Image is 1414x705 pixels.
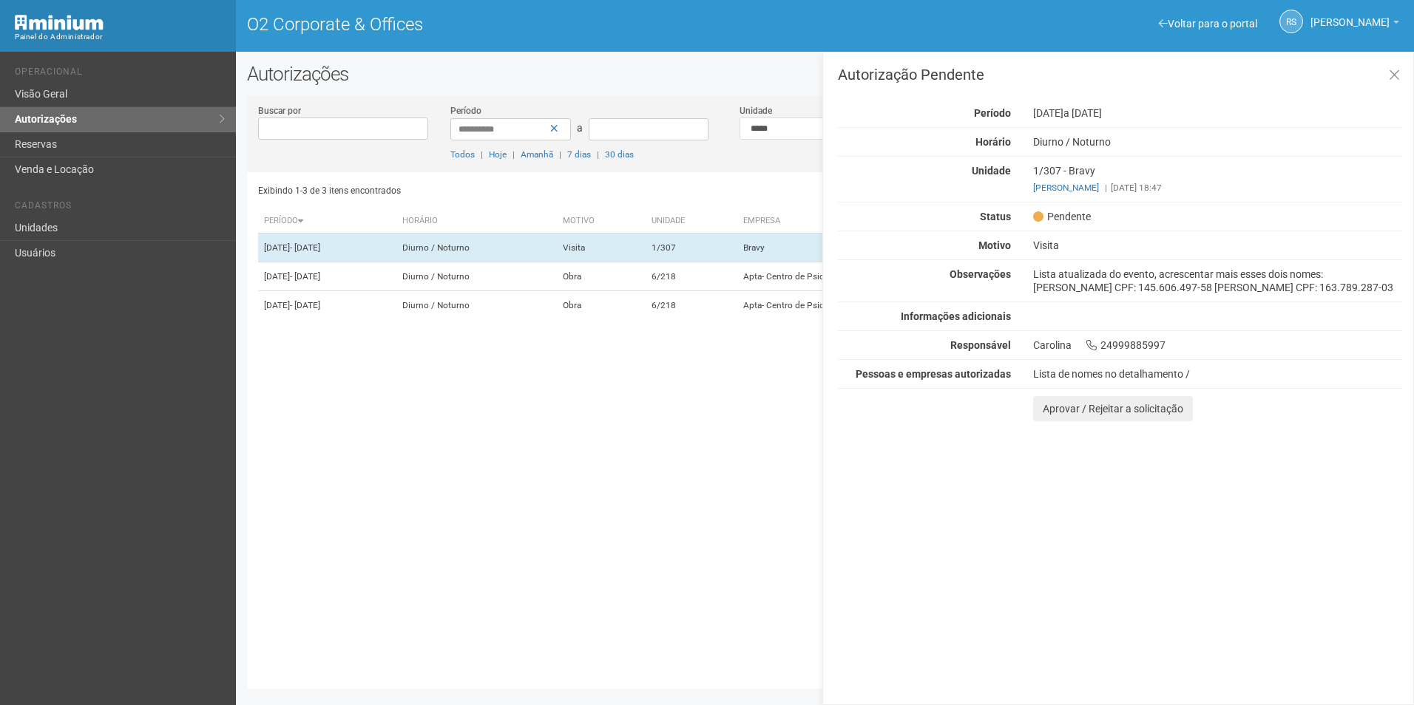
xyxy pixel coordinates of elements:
strong: Status [980,211,1011,222]
th: Período [258,209,396,234]
strong: Unidade [972,165,1011,177]
div: Lista de nomes no detalhamento / [1033,367,1402,381]
td: 1/307 [646,234,737,262]
td: Diurno / Noturno [396,262,558,291]
a: Voltar para o portal [1159,18,1257,30]
label: Período [450,104,481,117]
strong: Período [974,107,1011,119]
span: | [597,149,599,160]
th: Motivo [557,209,646,234]
span: a [DATE] [1063,107,1102,119]
td: 6/218 [646,291,737,320]
div: Lista atualizada do evento, acrescentar mais esses dois nomes: [PERSON_NAME] CPF: 145.606.497-58 ... [1022,268,1413,294]
strong: Horário [975,136,1011,148]
li: Operacional [15,67,225,82]
td: [DATE] [258,262,396,291]
span: - [DATE] [290,271,320,282]
strong: Informações adicionais [901,310,1011,322]
div: Exibindo 1-3 de 3 itens encontrados [258,180,820,202]
td: Diurno / Noturno [396,291,558,320]
th: Horário [396,209,558,234]
div: Painel do Administrador [15,30,225,44]
a: [PERSON_NAME] [1310,18,1399,30]
td: Bravy [737,234,1029,262]
span: | [1105,183,1107,193]
span: Pendente [1033,210,1091,223]
td: 6/218 [646,262,737,291]
td: [DATE] [258,234,396,262]
h3: Autorização Pendente [838,67,1402,82]
td: Obra [557,262,646,291]
a: Todos [450,149,475,160]
div: Diurno / Noturno [1022,135,1413,149]
div: Visita [1022,239,1413,252]
span: | [481,149,483,160]
div: 1/307 - Bravy [1022,164,1413,194]
th: Empresa [737,209,1029,234]
h2: Autorizações [247,63,1403,85]
a: Hoje [489,149,507,160]
a: Amanhã [521,149,553,160]
span: | [513,149,515,160]
a: RS [1279,10,1303,33]
img: Minium [15,15,104,30]
span: - [DATE] [290,300,320,310]
td: Apta- Centro de Psicoterapia Ltda [737,262,1029,291]
td: Apta- Centro de Psicoterapia Ltda [737,291,1029,320]
div: [DATE] 18:47 [1033,181,1402,194]
td: Visita [557,234,646,262]
div: Carolina 24999885997 [1022,338,1413,352]
a: 30 dias [605,149,634,160]
span: a [577,122,583,134]
td: Diurno / Noturno [396,234,558,262]
th: Unidade [646,209,737,234]
span: - [DATE] [290,242,320,253]
strong: Pessoas e empresas autorizadas [856,368,1011,380]
strong: Motivo [978,239,1011,251]
button: Aprovar / Rejeitar a solicitação [1033,396,1193,421]
td: Obra [557,291,646,320]
a: 7 dias [567,149,591,160]
label: Unidade [740,104,772,117]
h1: O2 Corporate & Offices [247,15,814,34]
label: Buscar por [258,104,301,117]
td: [DATE] [258,291,396,320]
span: | [559,149,561,160]
a: [PERSON_NAME] [1033,183,1099,193]
div: [DATE] [1022,106,1413,120]
span: Rayssa Soares Ribeiro [1310,2,1390,28]
li: Cadastros [15,200,225,216]
strong: Responsável [950,339,1011,351]
strong: Observações [950,268,1011,280]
